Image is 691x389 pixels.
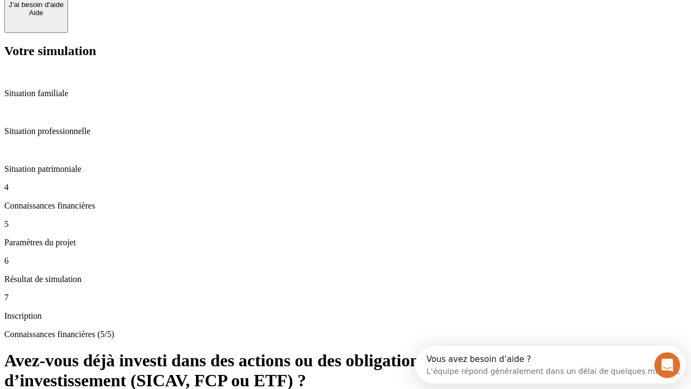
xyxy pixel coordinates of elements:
p: 5 [4,219,687,229]
iframe: Intercom live chat discovery launcher [415,346,686,384]
div: L’équipe répond généralement dans un délai de quelques minutes. [11,18,266,29]
p: 4 [4,183,687,192]
div: Aide [9,9,64,17]
div: Ouvrir le Messenger Intercom [4,4,297,34]
p: Situation professionnelle [4,126,687,136]
div: Vous avez besoin d’aide ? [11,9,266,18]
h2: Votre simulation [4,44,687,58]
p: Inscription [4,311,687,321]
p: 6 [4,256,687,266]
p: Situation patrimoniale [4,164,687,174]
iframe: Intercom live chat [654,352,680,378]
p: 7 [4,293,687,303]
div: J’ai besoin d'aide [9,1,64,9]
p: Paramètres du projet [4,238,687,247]
p: Situation familiale [4,89,687,98]
p: Connaissances financières (5/5) [4,330,687,339]
p: Connaissances financières [4,201,687,211]
p: Résultat de simulation [4,274,687,284]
